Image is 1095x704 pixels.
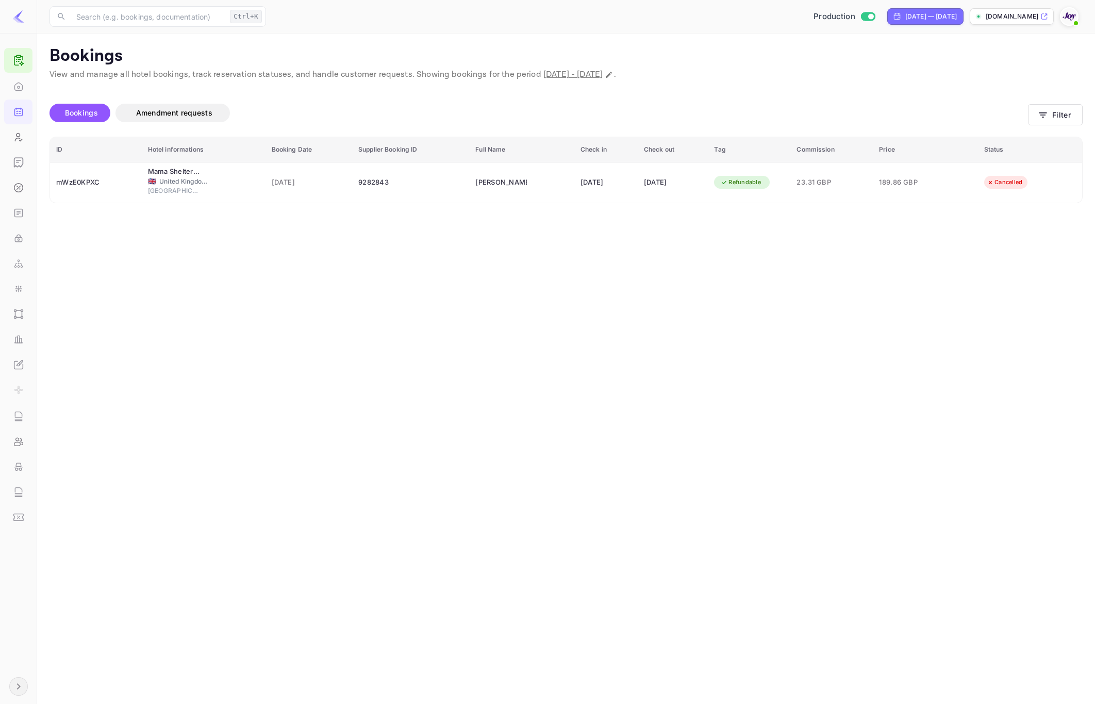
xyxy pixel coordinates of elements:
input: Search (e.g. bookings, documentation) [70,6,226,27]
a: Team management [4,429,32,453]
button: Change date range [604,70,614,80]
p: View and manage all hotel bookings, track reservation statuses, and handle customer requests. Sho... [49,69,1083,81]
th: Supplier Booking ID [352,137,469,162]
table: booking table [50,137,1082,203]
th: Status [978,137,1082,162]
div: Cancelled [980,176,1029,189]
th: Full Name [469,137,574,162]
a: Audit logs [4,480,32,503]
div: mWzE0KPXC [56,174,136,191]
div: Refundable [714,176,768,189]
div: account-settings tabs [49,104,1028,122]
div: [DATE] [580,174,632,191]
a: Commission [4,175,32,199]
th: ID [50,137,142,162]
th: Hotel informations [142,137,266,162]
span: United Kingdom of [GEOGRAPHIC_DATA] and [GEOGRAPHIC_DATA] [159,177,211,186]
div: [DATE] [644,174,702,191]
a: Whitelabel [4,352,32,376]
span: Amendment requests [136,108,212,117]
th: Check out [638,137,708,162]
span: Production [814,11,855,23]
th: Check in [574,137,638,162]
a: Home [4,74,32,98]
span: 189.86 GBP [879,177,931,188]
div: Switch to Sandbox mode [809,11,879,23]
div: 9282843 [358,174,463,191]
a: Bookings [4,100,32,123]
a: Promo codes [4,505,32,529]
a: API docs and SDKs [4,201,32,224]
div: Ctrl+K [230,10,262,23]
div: Mama Shelter London - Shoreditch [148,167,200,177]
span: 23.31 GBP [797,177,867,188]
button: Filter [1028,104,1083,125]
a: UI Components [4,302,32,325]
a: Performance [4,327,32,351]
a: Fraud management [4,454,32,478]
span: United Kingdom of Great Britain and Northern Ireland [148,178,156,185]
a: Integrations [4,276,32,300]
img: LiteAPI [12,10,25,23]
th: Price [873,137,978,162]
span: [DATE] [272,177,346,188]
th: Tag [708,137,790,162]
span: [DATE] - [DATE] [543,69,603,80]
button: Expand navigation [9,677,28,696]
a: Earnings [4,150,32,174]
a: API Logs [4,404,32,428]
a: Webhooks [4,251,32,275]
img: With Joy [1061,8,1077,25]
th: Commission [790,137,873,162]
p: Bookings [49,46,1083,67]
a: Customers [4,125,32,149]
th: Booking Date [266,137,352,162]
span: [GEOGRAPHIC_DATA] [148,186,200,195]
div: Anne O'Connor [475,174,527,191]
span: Bookings [65,108,98,117]
p: [DOMAIN_NAME] [986,12,1038,21]
a: API Keys [4,226,32,250]
div: [DATE] — [DATE] [905,12,957,21]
